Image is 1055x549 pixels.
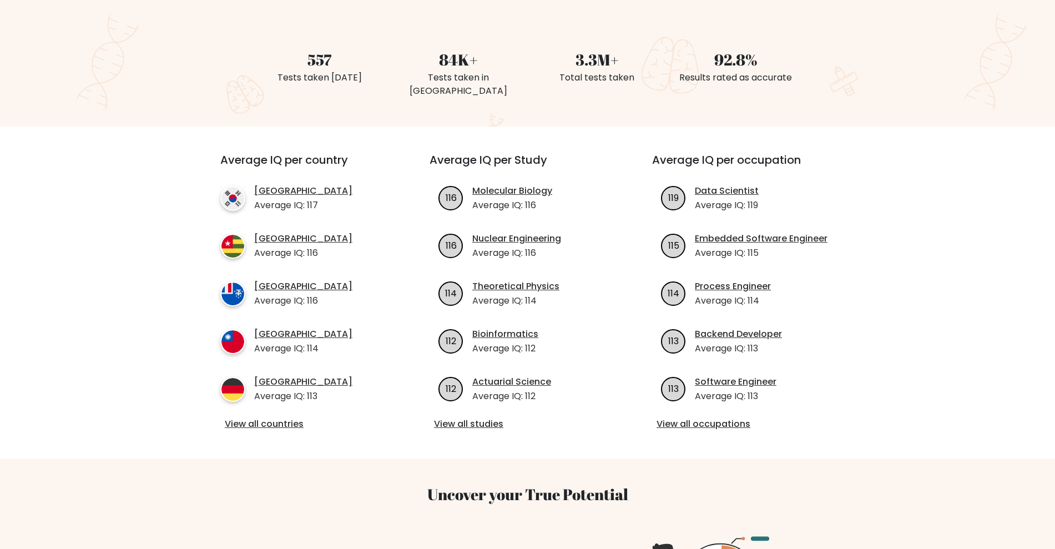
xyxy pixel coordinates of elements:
[254,342,352,355] p: Average IQ: 114
[472,342,538,355] p: Average IQ: 112
[472,328,538,341] a: Bioinformatics
[472,184,552,198] a: Molecular Biology
[695,199,759,212] p: Average IQ: 119
[472,199,552,212] p: Average IQ: 116
[695,390,776,403] p: Average IQ: 113
[472,294,559,308] p: Average IQ: 114
[657,417,844,431] a: View all occupations
[254,246,352,260] p: Average IQ: 116
[695,280,771,293] a: Process Engineer
[254,199,352,212] p: Average IQ: 117
[396,71,521,98] div: Tests taken in [GEOGRAPHIC_DATA]
[220,281,245,306] img: country
[225,417,385,431] a: View all countries
[668,382,679,395] text: 113
[254,184,352,198] a: [GEOGRAPHIC_DATA]
[446,382,456,395] text: 112
[695,246,827,260] p: Average IQ: 115
[254,280,352,293] a: [GEOGRAPHIC_DATA]
[534,71,660,84] div: Total tests taken
[168,485,887,504] h3: Uncover your True Potential
[254,375,352,389] a: [GEOGRAPHIC_DATA]
[472,232,561,245] a: Nuclear Engineering
[446,239,457,251] text: 116
[220,377,245,402] img: country
[668,334,679,347] text: 113
[534,48,660,71] div: 3.3M+
[430,153,625,180] h3: Average IQ per Study
[673,71,799,84] div: Results rated as accurate
[472,375,551,389] a: Actuarial Science
[220,153,390,180] h3: Average IQ per country
[695,375,776,389] a: Software Engineer
[220,234,245,259] img: country
[220,329,245,354] img: country
[472,246,561,260] p: Average IQ: 116
[254,294,352,308] p: Average IQ: 116
[668,191,679,204] text: 119
[472,280,559,293] a: Theoretical Physics
[472,390,551,403] p: Average IQ: 112
[445,286,457,299] text: 114
[695,342,782,355] p: Average IQ: 113
[396,48,521,71] div: 84K+
[257,71,382,84] div: Tests taken [DATE]
[668,239,679,251] text: 115
[652,153,848,180] h3: Average IQ per occupation
[446,191,457,204] text: 116
[673,48,799,71] div: 92.8%
[254,232,352,245] a: [GEOGRAPHIC_DATA]
[434,417,621,431] a: View all studies
[695,294,771,308] p: Average IQ: 114
[695,184,759,198] a: Data Scientist
[254,328,352,341] a: [GEOGRAPHIC_DATA]
[668,286,679,299] text: 114
[695,232,827,245] a: Embedded Software Engineer
[695,328,782,341] a: Backend Developer
[254,390,352,403] p: Average IQ: 113
[446,334,456,347] text: 112
[220,186,245,211] img: country
[257,48,382,71] div: 557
